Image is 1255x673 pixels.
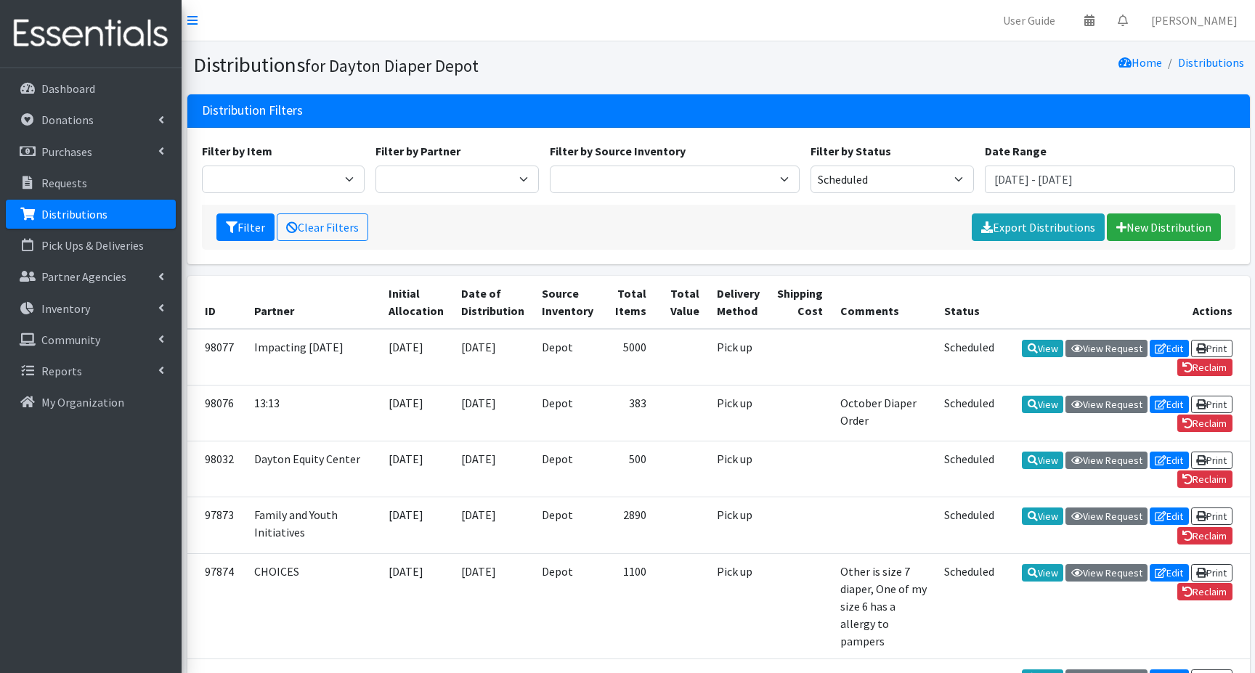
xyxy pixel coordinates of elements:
[1140,6,1249,35] a: [PERSON_NAME]
[708,441,768,497] td: Pick up
[452,441,533,497] td: [DATE]
[6,388,176,417] a: My Organization
[1022,564,1063,582] a: View
[1022,507,1063,525] a: View
[452,497,533,553] td: [DATE]
[533,553,602,658] td: Depot
[533,329,602,386] td: Depot
[187,385,245,441] td: 98076
[41,269,126,284] p: Partner Agencies
[380,497,452,553] td: [DATE]
[245,385,380,441] td: 13:13
[533,276,602,329] th: Source Inventory
[602,276,655,329] th: Total Items
[187,553,245,658] td: 97874
[41,364,82,378] p: Reports
[811,142,891,160] label: Filter by Status
[1177,470,1232,488] a: Reclaim
[1150,507,1189,525] a: Edit
[452,276,533,329] th: Date of Distribution
[1191,507,1232,525] a: Print
[602,385,655,441] td: 383
[768,276,832,329] th: Shipping Cost
[6,356,176,386] a: Reports
[1177,583,1232,600] a: Reclaim
[245,276,380,329] th: Partner
[187,329,245,386] td: 98077
[380,329,452,386] td: [DATE]
[6,294,176,323] a: Inventory
[1191,452,1232,469] a: Print
[1191,340,1232,357] a: Print
[6,168,176,197] a: Requests
[6,137,176,166] a: Purchases
[1150,452,1189,469] a: Edit
[305,55,479,76] small: for Dayton Diaper Depot
[935,553,1003,658] td: Scheduled
[202,142,272,160] label: Filter by Item
[550,142,686,160] label: Filter by Source Inventory
[533,441,602,497] td: Depot
[41,238,144,253] p: Pick Ups & Deliveries
[972,213,1105,241] a: Export Distributions
[935,441,1003,497] td: Scheduled
[187,276,245,329] th: ID
[935,385,1003,441] td: Scheduled
[832,385,935,441] td: October Diaper Order
[41,301,90,316] p: Inventory
[202,103,303,118] h3: Distribution Filters
[985,166,1235,193] input: January 1, 2011 - December 31, 2011
[1065,564,1148,582] a: View Request
[41,207,107,221] p: Distributions
[832,553,935,658] td: Other is size 7 diaper, One of my size 6 has a allergy to pampers
[602,329,655,386] td: 5000
[6,200,176,229] a: Distributions
[193,52,713,78] h1: Distributions
[1065,340,1148,357] a: View Request
[245,329,380,386] td: Impacting [DATE]
[277,213,368,241] a: Clear Filters
[1022,340,1063,357] a: View
[380,276,452,329] th: Initial Allocation
[1177,415,1232,432] a: Reclaim
[452,329,533,386] td: [DATE]
[533,385,602,441] td: Depot
[41,395,124,409] p: My Organization
[1177,527,1232,544] a: Reclaim
[6,231,176,260] a: Pick Ups & Deliveries
[6,74,176,103] a: Dashboard
[6,325,176,354] a: Community
[985,142,1047,160] label: Date Range
[602,553,655,658] td: 1100
[708,276,768,329] th: Delivery Method
[1003,276,1250,329] th: Actions
[380,441,452,497] td: [DATE]
[452,385,533,441] td: [DATE]
[41,176,87,190] p: Requests
[375,142,460,160] label: Filter by Partner
[1107,213,1221,241] a: New Distribution
[380,385,452,441] td: [DATE]
[1150,340,1189,357] a: Edit
[41,333,100,347] p: Community
[1191,564,1232,582] a: Print
[452,553,533,658] td: [DATE]
[1177,359,1232,376] a: Reclaim
[935,497,1003,553] td: Scheduled
[1118,55,1162,70] a: Home
[602,441,655,497] td: 500
[1178,55,1244,70] a: Distributions
[41,113,94,127] p: Donations
[1022,396,1063,413] a: View
[533,497,602,553] td: Depot
[6,9,176,58] img: HumanEssentials
[1022,452,1063,469] a: View
[187,441,245,497] td: 98032
[1065,452,1148,469] a: View Request
[991,6,1067,35] a: User Guide
[1191,396,1232,413] a: Print
[245,441,380,497] td: Dayton Equity Center
[1065,507,1148,525] a: View Request
[832,276,935,329] th: Comments
[708,553,768,658] td: Pick up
